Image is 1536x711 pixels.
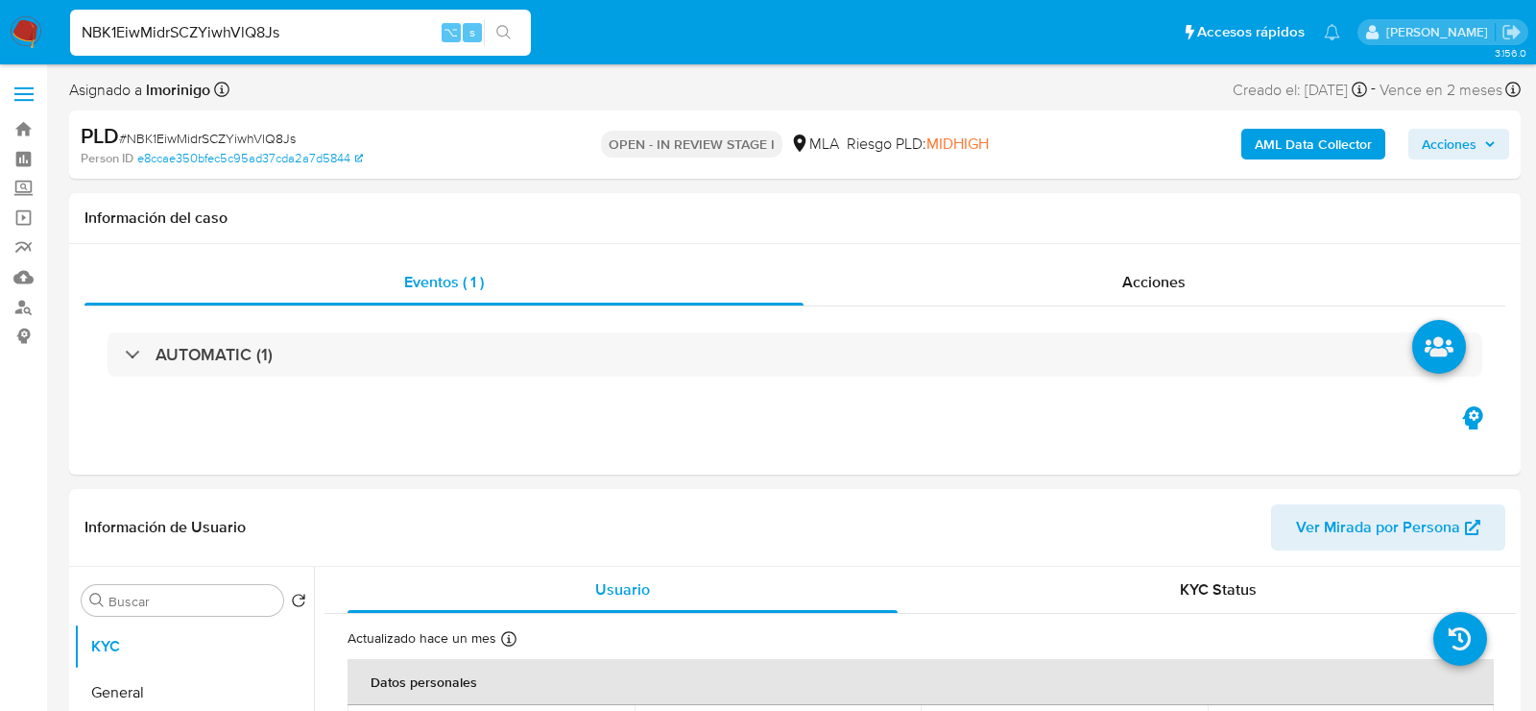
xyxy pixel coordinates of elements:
a: Notificaciones [1324,24,1340,40]
b: AML Data Collector [1255,129,1372,159]
span: Usuario [595,578,650,601]
span: # NBK1EiwMidrSCZYiwhVlQ8Js [119,129,296,148]
p: Actualizado hace un mes [348,629,496,648]
button: AML Data Collector [1241,129,1385,159]
div: AUTOMATIC (1) [108,332,1482,377]
h1: Información del caso [84,208,1505,228]
div: Creado el: [DATE] [1233,77,1367,103]
span: - [1371,77,1376,103]
button: Volver al orden por defecto [291,593,306,614]
span: Riesgo PLD: [847,134,989,155]
button: Ver Mirada por Persona [1271,504,1505,551]
span: ⌥ [444,23,458,41]
h3: AUTOMATIC (1) [156,344,273,365]
p: OPEN - IN REVIEW STAGE I [601,131,782,158]
p: lourdes.morinigo@mercadolibre.com [1386,23,1495,41]
input: Buscar [108,593,276,610]
span: Acciones [1422,129,1476,159]
div: MLA [790,134,839,155]
span: KYC Status [1180,578,1257,601]
b: Person ID [81,150,133,167]
span: s [469,23,475,41]
button: Acciones [1408,129,1509,159]
span: Ver Mirada por Persona [1296,504,1460,551]
span: MIDHIGH [926,133,989,155]
span: Acciones [1122,271,1186,293]
span: Accesos rápidos [1197,22,1305,42]
span: Vence en 2 meses [1380,80,1502,101]
input: Buscar usuario o caso... [70,20,531,45]
th: Datos personales [348,659,1494,705]
a: e8ccae350bfec5c95ad37cda2a7d5844 [137,150,363,167]
b: PLD [81,120,119,151]
span: Asignado a [69,80,210,101]
button: search-icon [484,19,523,46]
h1: Información de Usuario [84,518,246,537]
b: lmorinigo [142,79,210,101]
a: Salir [1501,22,1522,42]
span: Eventos ( 1 ) [404,271,484,293]
button: KYC [74,624,314,670]
button: Buscar [89,593,105,608]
